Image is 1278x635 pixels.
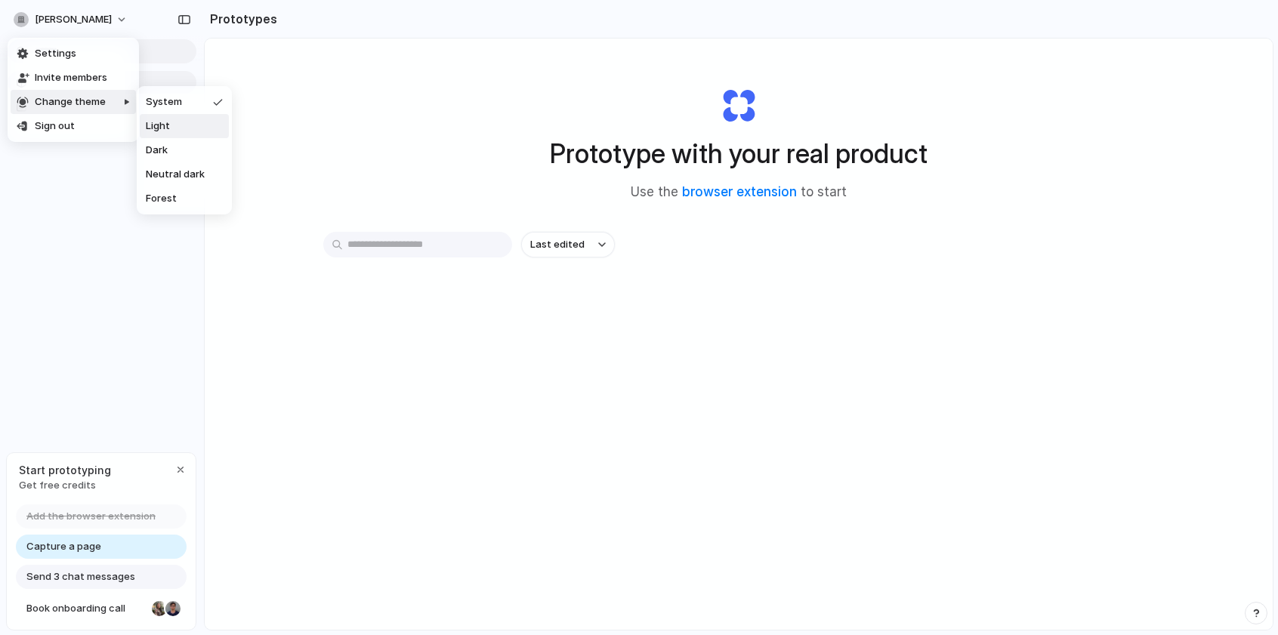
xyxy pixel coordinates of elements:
[35,70,107,85] span: Invite members
[146,167,205,182] span: Neutral dark
[146,119,170,134] span: Light
[35,94,106,109] span: Change theme
[146,191,177,206] span: Forest
[35,46,76,61] span: Settings
[146,143,168,158] span: Dark
[146,94,182,109] span: System
[35,119,75,134] span: Sign out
